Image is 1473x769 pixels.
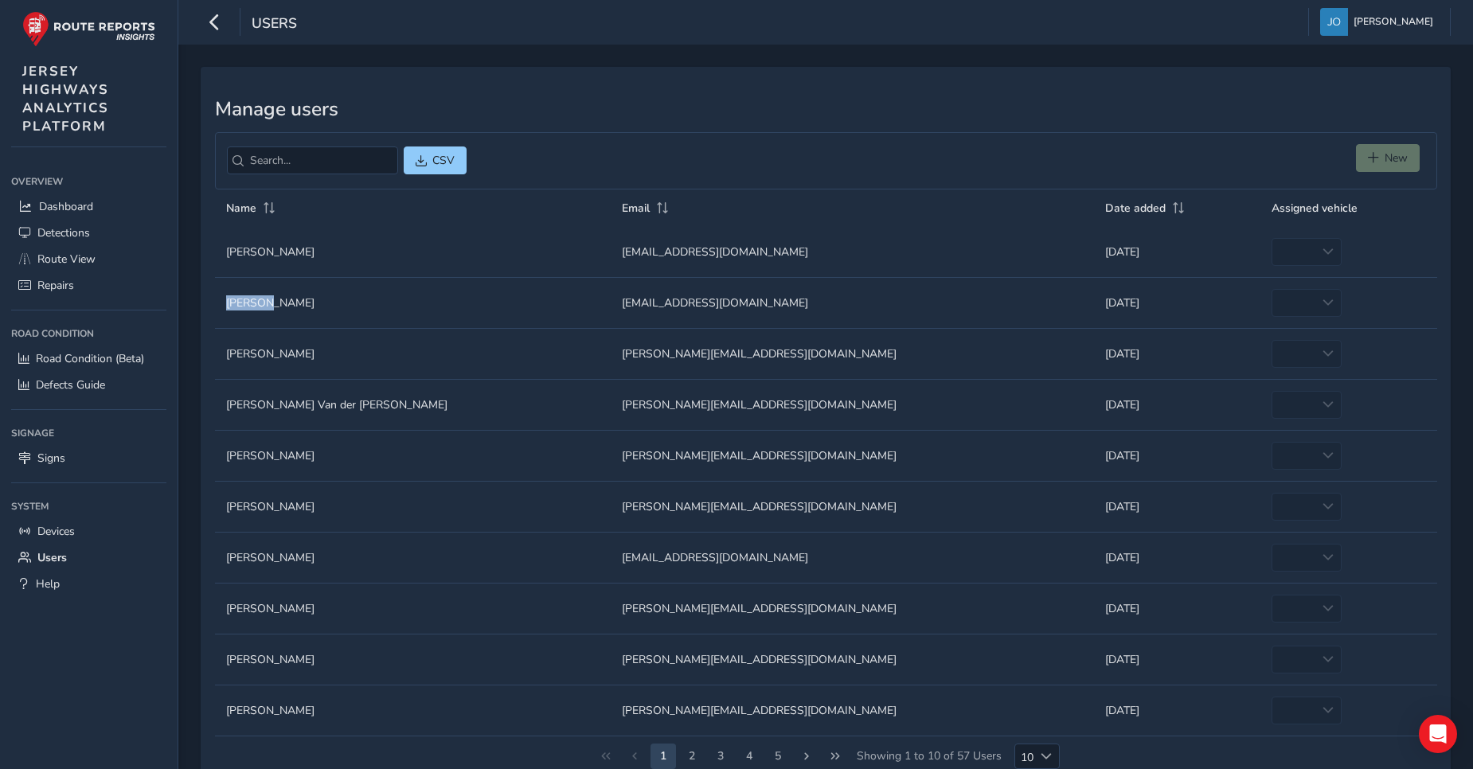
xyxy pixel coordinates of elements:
span: Defects Guide [36,377,105,392]
span: Road Condition (Beta) [36,351,144,366]
span: Signs [37,451,65,466]
td: [EMAIL_ADDRESS][DOMAIN_NAME] [611,277,1094,328]
span: Route View [37,252,96,267]
span: Help [36,576,60,591]
td: [PERSON_NAME] [215,481,611,532]
span: Repairs [37,278,74,293]
td: [DATE] [1094,634,1261,685]
span: Date added [1105,201,1166,216]
h3: Manage users [215,98,1437,121]
button: [PERSON_NAME] [1320,8,1439,36]
td: [PERSON_NAME][EMAIL_ADDRESS][DOMAIN_NAME] [611,481,1094,532]
div: Road Condition [11,322,166,345]
td: [PERSON_NAME] [215,227,611,278]
td: [PERSON_NAME] [215,685,611,736]
a: Help [11,571,166,597]
button: Page 4 [708,744,733,769]
td: [PERSON_NAME] [215,634,611,685]
td: [PERSON_NAME] [215,328,611,379]
a: Devices [11,518,166,545]
button: Last Page [822,744,848,769]
td: [PERSON_NAME] [215,532,611,583]
button: Page 2 [651,744,676,769]
td: [PERSON_NAME][EMAIL_ADDRESS][DOMAIN_NAME] [611,685,1094,736]
td: [PERSON_NAME] [215,430,611,481]
td: [EMAIL_ADDRESS][DOMAIN_NAME] [611,532,1094,583]
span: Showing 1 to 10 of 57 Users [851,744,1007,769]
a: Route View [11,246,166,272]
span: JERSEY HIGHWAYS ANALYTICS PLATFORM [22,62,109,135]
img: rr logo [22,11,155,47]
span: Devices [37,524,75,539]
td: [PERSON_NAME][EMAIL_ADDRESS][DOMAIN_NAME] [611,634,1094,685]
span: [PERSON_NAME] [1354,8,1433,36]
a: Defects Guide [11,372,166,398]
button: CSV [404,146,467,174]
a: Signs [11,445,166,471]
span: Assigned vehicle [1272,201,1358,216]
td: [PERSON_NAME][EMAIL_ADDRESS][DOMAIN_NAME] [611,379,1094,430]
td: [EMAIL_ADDRESS][DOMAIN_NAME] [611,227,1094,278]
span: 10 [1015,744,1033,768]
input: Search... [227,146,398,174]
button: Next Page [794,744,819,769]
td: [PERSON_NAME][EMAIL_ADDRESS][DOMAIN_NAME] [611,430,1094,481]
a: Detections [11,220,166,246]
td: [DATE] [1094,379,1261,430]
td: [DATE] [1094,583,1261,634]
td: [DATE] [1094,532,1261,583]
div: System [11,494,166,518]
td: [PERSON_NAME] [215,583,611,634]
a: Road Condition (Beta) [11,345,166,372]
img: diamond-layout [1320,8,1348,36]
button: Page 5 [736,744,762,769]
span: Detections [37,225,90,240]
span: Email [622,201,650,216]
div: Signage [11,421,166,445]
td: [PERSON_NAME] Van der [PERSON_NAME] [215,379,611,430]
td: [PERSON_NAME][EMAIL_ADDRESS][DOMAIN_NAME] [611,328,1094,379]
td: [PERSON_NAME][EMAIL_ADDRESS][DOMAIN_NAME] [611,583,1094,634]
td: [DATE] [1094,277,1261,328]
td: [DATE] [1094,430,1261,481]
span: Users [37,550,67,565]
button: Page 3 [679,744,705,769]
a: Dashboard [11,193,166,220]
td: [DATE] [1094,328,1261,379]
div: Open Intercom Messenger [1419,715,1457,753]
span: Name [226,201,256,216]
td: [PERSON_NAME] [215,277,611,328]
a: Repairs [11,272,166,299]
td: [DATE] [1094,685,1261,736]
span: Users [252,14,297,36]
span: Dashboard [39,199,93,214]
td: [DATE] [1094,481,1261,532]
div: Overview [11,170,166,193]
div: Choose [1033,744,1060,768]
span: CSV [432,153,455,168]
button: Page 6 [765,744,791,769]
a: Users [11,545,166,571]
td: [DATE] [1094,227,1261,278]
